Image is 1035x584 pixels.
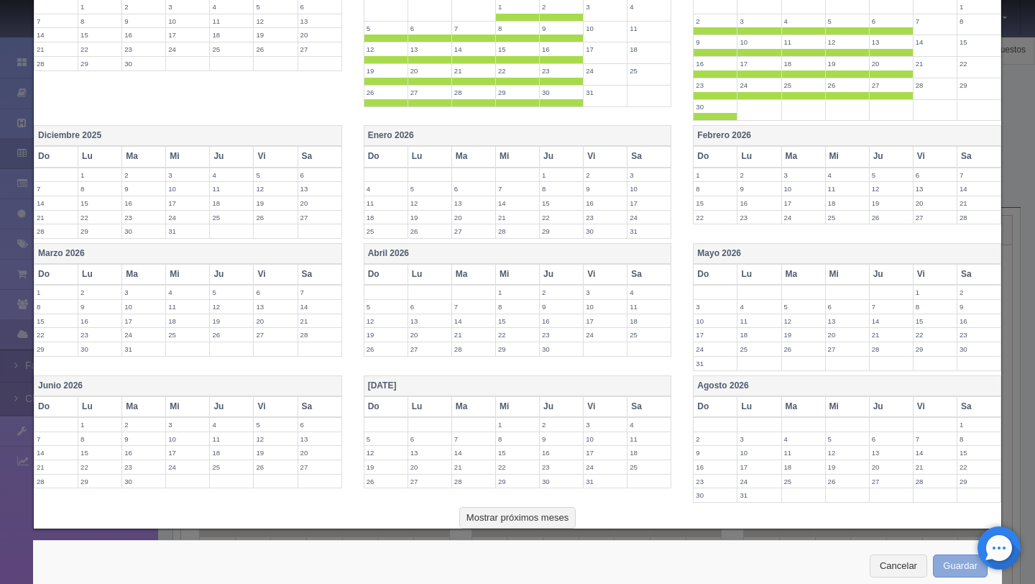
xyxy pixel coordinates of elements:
label: 25 [627,64,671,78]
label: 19 [254,446,297,460]
label: 6 [254,286,297,299]
label: 17 [782,196,825,210]
label: 2 [122,418,165,432]
label: 2 [584,168,627,182]
label: 30 [584,224,627,238]
label: 8 [694,182,737,196]
label: 13 [452,196,495,210]
label: 5 [826,432,869,446]
label: 7 [298,286,341,299]
label: 19 [826,57,869,70]
label: 22 [78,42,121,56]
label: 24 [122,328,165,342]
label: 8 [78,182,121,196]
label: 12 [210,300,253,314]
label: 10 [166,182,209,196]
label: 26 [364,86,408,99]
label: 30 [694,100,737,114]
label: 23 [540,328,583,342]
label: 27 [408,86,451,99]
label: 19 [870,196,913,210]
label: 15 [694,196,737,210]
label: 21 [870,328,913,342]
label: 2 [694,14,737,28]
label: 24 [694,342,737,356]
label: 9 [122,14,165,28]
label: 12 [826,35,869,49]
label: 20 [826,328,869,342]
label: 12 [782,314,825,328]
label: 17 [122,314,165,328]
label: 14 [870,314,913,328]
label: 7 [870,300,913,314]
label: 28 [496,224,539,238]
label: 25 [782,78,825,92]
label: 25 [210,211,253,224]
label: 8 [34,300,78,314]
label: 7 [914,14,957,28]
label: 11 [210,14,253,28]
label: 17 [584,42,627,56]
label: 15 [78,446,121,460]
label: 9 [957,300,1000,314]
label: 22 [34,328,78,342]
label: 15 [957,35,1000,49]
label: 16 [122,196,165,210]
label: 11 [737,314,781,328]
label: 18 [364,211,408,224]
label: 12 [364,314,408,328]
label: 26 [210,328,253,342]
label: 3 [122,286,165,299]
label: 3 [694,300,737,314]
label: 20 [914,196,957,210]
label: 6 [298,168,341,182]
label: 2 [540,286,583,299]
label: 20 [408,64,451,78]
label: 13 [826,314,869,328]
label: 28 [452,342,495,356]
label: 14 [34,446,78,460]
label: 8 [957,432,1000,446]
label: 26 [870,211,913,224]
label: 27 [870,78,913,92]
label: 12 [254,432,297,446]
label: 14 [914,35,957,49]
label: 18 [166,314,209,328]
label: 18 [627,314,671,328]
label: 15 [914,314,957,328]
label: 13 [298,432,341,446]
label: 16 [540,314,583,328]
label: 9 [122,182,165,196]
label: 4 [210,418,253,432]
label: 2 [957,286,1000,299]
label: 29 [540,224,583,238]
label: 13 [298,14,341,28]
label: 2 [122,168,165,182]
label: 24 [584,64,627,78]
label: 17 [737,57,781,70]
label: 21 [452,64,495,78]
label: 22 [496,64,539,78]
label: 10 [166,14,209,28]
label: 28 [914,78,957,92]
label: 28 [34,57,78,70]
label: 17 [166,28,209,42]
label: 22 [496,328,539,342]
label: 20 [408,328,451,342]
label: 19 [782,328,825,342]
label: 11 [627,22,671,35]
label: 1 [914,286,957,299]
label: 31 [166,224,209,238]
label: 16 [122,446,165,460]
label: 25 [627,328,671,342]
label: 1 [957,418,1000,432]
label: 5 [870,168,913,182]
label: 15 [34,314,78,328]
label: 11 [627,432,671,446]
label: 7 [452,300,495,314]
label: 16 [584,196,627,210]
label: 12 [254,14,297,28]
label: 28 [870,342,913,356]
label: 2 [78,286,121,299]
label: 25 [737,342,781,356]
